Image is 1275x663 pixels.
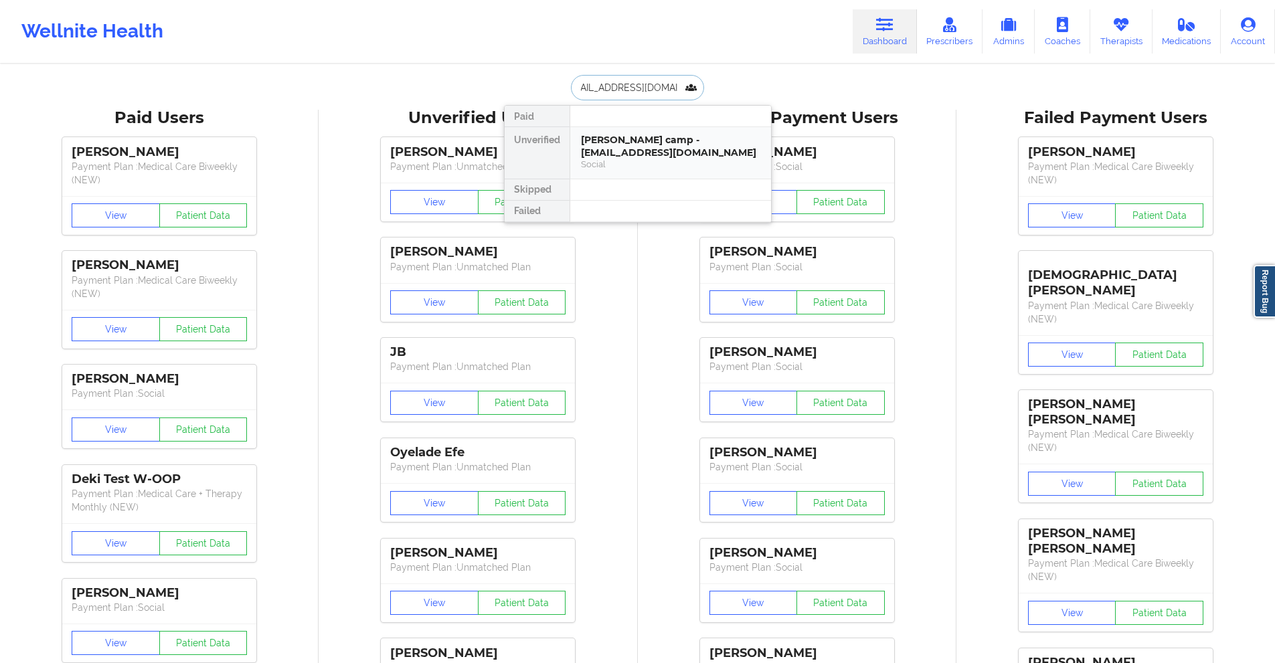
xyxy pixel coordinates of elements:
p: Payment Plan : Medical Care Biweekly (NEW) [1028,428,1203,454]
div: Failed [505,201,570,222]
button: Patient Data [796,391,885,415]
p: Payment Plan : Medical Care Biweekly (NEW) [1028,160,1203,187]
button: View [390,190,479,214]
button: Patient Data [1115,343,1203,367]
button: View [72,531,160,555]
button: View [72,417,160,442]
button: View [709,491,798,515]
div: [DEMOGRAPHIC_DATA][PERSON_NAME] [1028,258,1203,298]
button: Patient Data [796,591,885,615]
p: Payment Plan : Social [709,360,885,373]
div: Paid [505,106,570,127]
div: [PERSON_NAME] [709,345,885,360]
div: [PERSON_NAME] camp - [EMAIL_ADDRESS][DOMAIN_NAME] [581,134,760,159]
div: [PERSON_NAME] [709,545,885,561]
p: Payment Plan : Medical Care Biweekly (NEW) [72,274,247,300]
button: Patient Data [478,190,566,214]
button: Patient Data [159,531,248,555]
div: [PERSON_NAME] [72,585,247,601]
button: View [709,290,798,314]
p: Payment Plan : Unmatched Plan [390,460,566,474]
a: Medications [1153,9,1221,54]
button: View [1028,203,1116,227]
button: Patient Data [1115,472,1203,496]
div: [PERSON_NAME] [390,244,566,260]
button: Patient Data [1115,203,1203,227]
button: View [709,591,798,615]
div: [PERSON_NAME] [390,145,566,160]
div: [PERSON_NAME] [72,145,247,160]
div: [PERSON_NAME] [PERSON_NAME] [1028,397,1203,428]
p: Payment Plan : Medical Care Biweekly (NEW) [1028,557,1203,583]
p: Payment Plan : Social [709,160,885,173]
p: Payment Plan : Medical Care Biweekly (NEW) [72,160,247,187]
div: Unverified [505,127,570,179]
div: [PERSON_NAME] [709,145,885,160]
div: [PERSON_NAME] [709,244,885,260]
p: Payment Plan : Social [72,387,247,400]
div: Deki Test W-OOP [72,472,247,487]
button: View [72,631,160,655]
button: Patient Data [478,591,566,615]
div: [PERSON_NAME] [72,258,247,273]
button: View [709,391,798,415]
button: Patient Data [159,631,248,655]
button: Patient Data [1115,601,1203,625]
button: View [1028,343,1116,367]
div: [PERSON_NAME] [390,545,566,561]
p: Payment Plan : Medical Care Biweekly (NEW) [1028,299,1203,326]
p: Payment Plan : Social [709,260,885,274]
p: Payment Plan : Social [72,601,247,614]
div: [PERSON_NAME] [1028,145,1203,160]
p: Payment Plan : Unmatched Plan [390,561,566,574]
button: Patient Data [159,317,248,341]
button: Patient Data [478,290,566,314]
p: Payment Plan : Social [709,561,885,574]
button: View [390,591,479,615]
div: Skipped [505,179,570,201]
p: Payment Plan : Social [709,460,885,474]
div: [PERSON_NAME] [709,646,885,661]
div: Skipped Payment Users [647,108,947,128]
div: [PERSON_NAME] [PERSON_NAME] [1028,526,1203,557]
button: Patient Data [796,190,885,214]
div: Social [581,159,760,170]
button: View [390,391,479,415]
button: Patient Data [478,491,566,515]
div: Failed Payment Users [966,108,1266,128]
div: [PERSON_NAME] [390,646,566,661]
p: Payment Plan : Unmatched Plan [390,160,566,173]
a: Therapists [1090,9,1153,54]
a: Prescribers [917,9,983,54]
button: Patient Data [159,417,248,442]
a: Report Bug [1254,265,1275,318]
p: Payment Plan : Unmatched Plan [390,360,566,373]
button: View [390,491,479,515]
button: View [390,290,479,314]
div: Paid Users [9,108,309,128]
button: View [72,203,160,227]
a: Dashboard [853,9,917,54]
button: Patient Data [478,391,566,415]
p: Payment Plan : Unmatched Plan [390,260,566,274]
button: Patient Data [796,290,885,314]
a: Account [1221,9,1275,54]
button: Patient Data [159,203,248,227]
div: Unverified Users [328,108,628,128]
div: Oyelade Efe [390,445,566,460]
a: Coaches [1035,9,1090,54]
div: [PERSON_NAME] [72,371,247,387]
div: JB [390,345,566,360]
div: [PERSON_NAME] [709,445,885,460]
p: Payment Plan : Medical Care + Therapy Monthly (NEW) [72,487,247,514]
button: View [1028,601,1116,625]
a: Admins [983,9,1035,54]
button: Patient Data [796,491,885,515]
button: View [72,317,160,341]
button: View [1028,472,1116,496]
